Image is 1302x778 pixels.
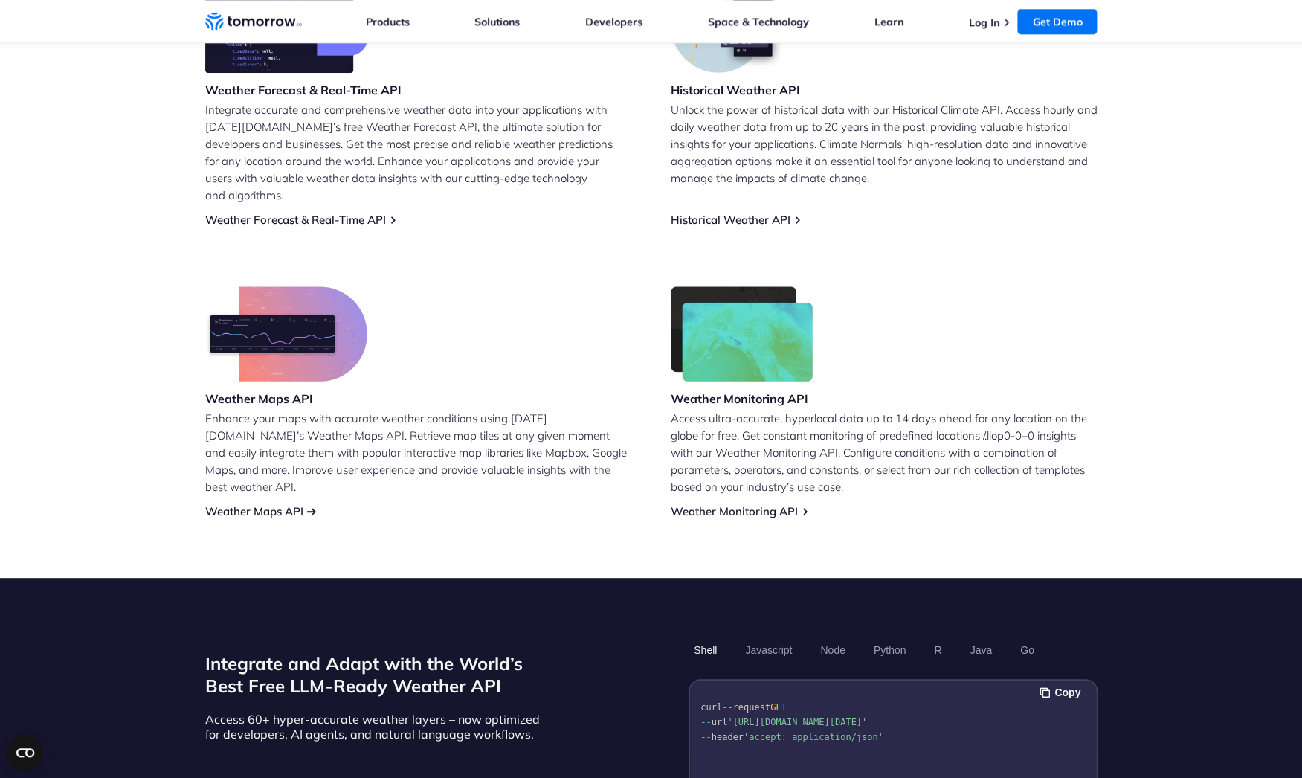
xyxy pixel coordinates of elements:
a: Learn [874,15,903,28]
p: Integrate accurate and comprehensive weather data into your applications with [DATE][DOMAIN_NAME]... [205,101,632,204]
button: Copy [1040,684,1085,701]
span: curl [700,702,722,713]
button: R [929,637,947,663]
span: request [732,702,770,713]
button: Javascript [740,637,797,663]
a: Historical Weather API [671,213,790,227]
span: GET [770,702,786,713]
p: Access 60+ hyper-accurate weather layers – now optimized for developers, AI agents, and natural l... [205,712,547,742]
a: Space & Technology [708,15,809,28]
a: Products [366,15,410,28]
h3: Weather Monitoring API [671,390,813,407]
span: url [711,717,727,727]
span: '[URL][DOMAIN_NAME][DATE]' [727,717,867,727]
h3: Weather Forecast & Real-Time API [205,82,402,98]
span: 'accept: application/json' [743,732,883,742]
a: Solutions [474,15,520,28]
p: Unlock the power of historical data with our Historical Climate API. Access hourly and daily weat... [671,101,1098,187]
span: -- [721,702,732,713]
a: Weather Maps API [205,504,303,518]
p: Enhance your maps with accurate weather conditions using [DATE][DOMAIN_NAME]’s Weather Maps API. ... [205,410,632,495]
button: Java [964,637,997,663]
a: Log In [968,16,999,29]
h2: Integrate and Adapt with the World’s Best Free LLM-Ready Weather API [205,652,547,697]
a: Weather Monitoring API [671,504,798,518]
span: header [711,732,743,742]
p: Access ultra-accurate, hyperlocal data up to 14 days ahead for any location on the globe for free... [671,410,1098,495]
button: Python [868,637,911,663]
button: Node [815,637,850,663]
button: Shell [689,637,722,663]
a: Home link [205,10,302,33]
span: -- [700,732,711,742]
a: Get Demo [1017,9,1097,34]
h3: Weather Maps API [205,390,367,407]
button: Go [1014,637,1039,663]
a: Weather Forecast & Real-Time API [205,213,386,227]
button: Open CMP widget [7,735,43,771]
span: -- [700,717,711,727]
h3: Historical Weather API [671,82,800,98]
a: Developers [585,15,642,28]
